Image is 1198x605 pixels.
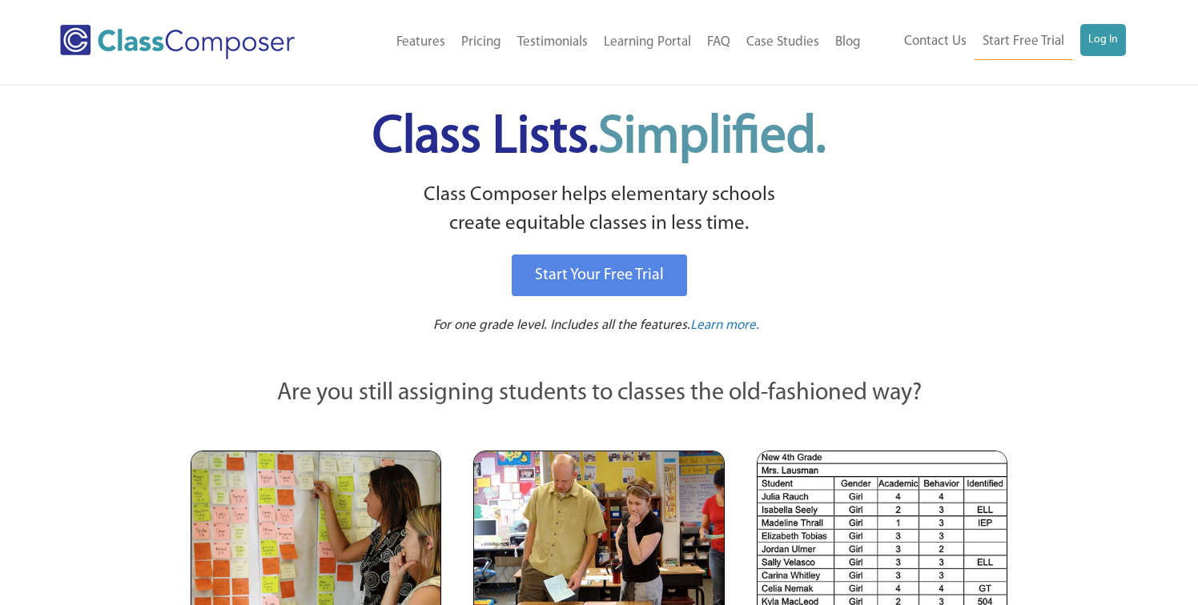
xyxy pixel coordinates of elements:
a: Start Free Trial [975,24,1072,60]
a: Testimonials [509,25,596,60]
span: For one grade level. Includes all the features. [433,319,690,332]
nav: Header Menu [869,24,1127,60]
a: Blog [827,25,869,60]
span: Start Your Free Trial [535,267,664,283]
a: Learn more. [690,316,759,336]
img: Class Composer [60,25,295,59]
p: Class Composer helps elementary schools create equitable classes in less time. [188,181,1010,239]
a: Contact Us [896,24,975,59]
span: Simplified. [598,112,826,164]
a: Learning Portal [596,25,699,60]
a: Features [388,25,453,60]
span: Learn more. [690,319,759,332]
a: FAQ [699,25,738,60]
nav: Header Menu [341,25,868,60]
a: Pricing [453,25,509,60]
a: Case Studies [738,25,827,60]
span: Class Lists. [372,112,826,164]
a: Start Your Free Trial [512,254,687,296]
p: Are you still assigning students to classes the old-fashioned way? [191,376,1007,411]
a: Log In [1080,24,1126,56]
